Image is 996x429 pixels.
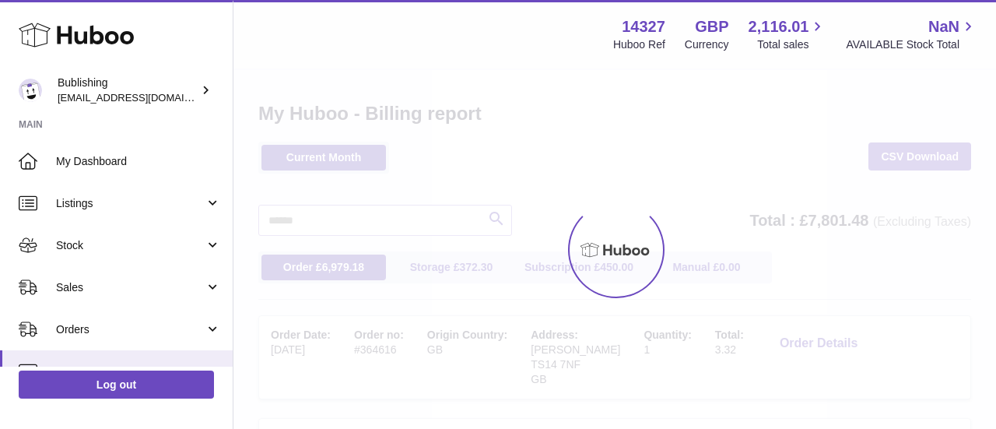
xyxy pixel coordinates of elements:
[928,16,959,37] span: NaN
[749,16,827,52] a: 2,116.01 Total sales
[56,364,221,379] span: Usage
[58,76,198,105] div: Bublishing
[56,322,205,337] span: Orders
[613,37,665,52] div: Huboo Ref
[846,16,977,52] a: NaN AVAILABLE Stock Total
[757,37,826,52] span: Total sales
[56,238,205,253] span: Stock
[58,91,229,104] span: [EMAIL_ADDRESS][DOMAIN_NAME]
[622,16,665,37] strong: 14327
[56,280,205,295] span: Sales
[19,371,214,399] a: Log out
[749,16,809,37] span: 2,116.01
[846,37,977,52] span: AVAILABLE Stock Total
[56,154,221,169] span: My Dashboard
[56,196,205,211] span: Listings
[685,37,729,52] div: Currency
[695,16,728,37] strong: GBP
[19,79,42,102] img: internalAdmin-14327@internal.huboo.com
